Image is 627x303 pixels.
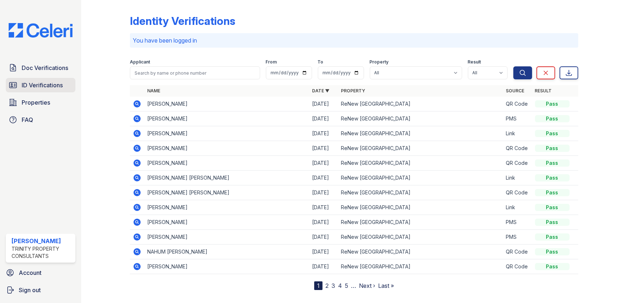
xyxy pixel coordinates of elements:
td: [DATE] [309,126,338,141]
td: [DATE] [309,230,338,245]
td: ReNew [GEOGRAPHIC_DATA] [338,141,503,156]
td: Link [503,200,532,215]
div: 1 [314,281,323,290]
td: [PERSON_NAME] [144,97,309,111]
a: Source [506,88,525,93]
span: ID Verifications [22,81,63,89]
label: To [318,59,324,65]
a: Last » [378,282,394,289]
a: Account [3,265,78,280]
td: ReNew [GEOGRAPHIC_DATA] [338,185,503,200]
div: Pass [535,189,570,196]
td: ReNew [GEOGRAPHIC_DATA] [338,156,503,171]
a: 3 [332,282,335,289]
label: From [266,59,277,65]
td: QR Code [503,259,532,274]
td: ReNew [GEOGRAPHIC_DATA] [338,171,503,185]
p: You have been logged in [133,36,575,45]
td: ReNew [GEOGRAPHIC_DATA] [338,245,503,259]
td: [DATE] [309,259,338,274]
a: Name [147,88,160,93]
td: [DATE] [309,215,338,230]
td: [PERSON_NAME] [144,126,309,141]
label: Property [370,59,389,65]
td: Link [503,171,532,185]
td: [PERSON_NAME] [144,156,309,171]
td: PMS [503,230,532,245]
td: [PERSON_NAME] [144,215,309,230]
td: [PERSON_NAME] [144,111,309,126]
div: Pass [535,204,570,211]
td: [DATE] [309,185,338,200]
a: Property [341,88,365,93]
td: QR Code [503,156,532,171]
td: QR Code [503,185,532,200]
td: PMS [503,215,532,230]
img: CE_Logo_Blue-a8612792a0a2168367f1c8372b55b34899dd931a85d93a1a3d3e32e68fde9ad4.png [3,23,78,38]
a: Next › [359,282,375,289]
div: [PERSON_NAME] [12,237,73,245]
label: Result [468,59,481,65]
td: [DATE] [309,111,338,126]
div: Pass [535,145,570,152]
div: Pass [535,263,570,270]
div: Pass [535,159,570,167]
td: Link [503,126,532,141]
td: [PERSON_NAME] [144,200,309,215]
label: Applicant [130,59,150,65]
td: ReNew [GEOGRAPHIC_DATA] [338,126,503,141]
td: QR Code [503,97,532,111]
div: Pass [535,115,570,122]
a: Properties [6,95,75,110]
td: [DATE] [309,171,338,185]
span: Account [19,268,41,277]
a: Date ▼ [312,88,329,93]
div: Trinity Property Consultants [12,245,73,260]
div: Pass [535,174,570,181]
td: ReNew [GEOGRAPHIC_DATA] [338,215,503,230]
span: Sign out [19,286,41,294]
a: 5 [345,282,348,289]
div: Pass [535,219,570,226]
a: 2 [325,282,329,289]
td: [DATE] [309,200,338,215]
td: ReNew [GEOGRAPHIC_DATA] [338,200,503,215]
td: [DATE] [309,97,338,111]
td: [DATE] [309,141,338,156]
a: FAQ [6,113,75,127]
div: Pass [535,233,570,241]
td: PMS [503,111,532,126]
td: ReNew [GEOGRAPHIC_DATA] [338,97,503,111]
td: [DATE] [309,156,338,171]
td: QR Code [503,245,532,259]
div: Pass [535,100,570,107]
a: 4 [338,282,342,289]
td: [DATE] [309,245,338,259]
td: [PERSON_NAME] [PERSON_NAME] [144,171,309,185]
a: ID Verifications [6,78,75,92]
td: ReNew [GEOGRAPHIC_DATA] [338,230,503,245]
div: Pass [535,130,570,137]
td: [PERSON_NAME] [144,230,309,245]
td: NAHUM [PERSON_NAME] [144,245,309,259]
td: [PERSON_NAME] [PERSON_NAME] [144,185,309,200]
span: Properties [22,98,50,107]
div: Identity Verifications [130,14,235,27]
span: FAQ [22,115,33,124]
a: Sign out [3,283,78,297]
td: [PERSON_NAME] [144,259,309,274]
input: Search by name or phone number [130,66,260,79]
td: ReNew [GEOGRAPHIC_DATA] [338,111,503,126]
td: [PERSON_NAME] [144,141,309,156]
span: … [351,281,356,290]
td: QR Code [503,141,532,156]
a: Doc Verifications [6,61,75,75]
td: ReNew [GEOGRAPHIC_DATA] [338,259,503,274]
span: Doc Verifications [22,63,68,72]
a: Result [535,88,552,93]
div: Pass [535,248,570,255]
